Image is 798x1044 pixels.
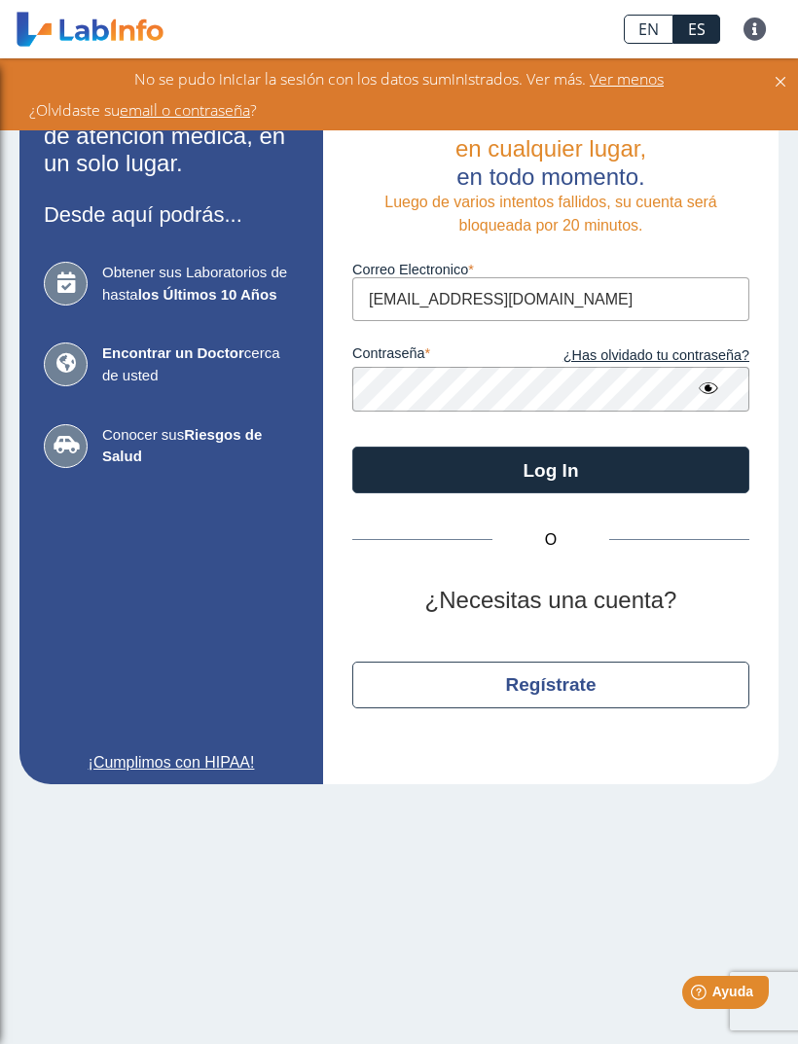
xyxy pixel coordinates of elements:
[352,447,749,493] button: Log In
[138,286,277,303] b: los Últimos 10 Años
[625,968,777,1023] iframe: Help widget launcher
[384,194,716,234] span: Luego de varios intentos fallidos, su cuenta será bloqueada por 20 minutos.
[102,262,299,306] span: Obtener sus Laboratorios de hasta
[456,163,644,190] span: en todo momento.
[120,99,250,121] a: email o contraseña
[352,587,749,615] h2: ¿Necesitas una cuenta?
[352,345,551,367] label: contraseña
[352,662,749,708] button: Regístrate
[551,345,749,367] a: ¿Has olvidado tu contraseña?
[673,15,720,44] a: ES
[102,424,299,468] span: Conocer sus
[44,202,299,227] h3: Desde aquí podrás...
[586,68,664,90] span: Ver menos
[102,342,299,386] span: cerca de usted
[29,99,257,121] span: ¿Olvidaste su ?
[492,528,609,552] span: O
[624,15,673,44] a: EN
[44,751,299,774] a: ¡Cumplimos con HIPAA!
[102,344,244,361] b: Encontrar un Doctor
[134,68,586,90] span: No se pudo iniciar la sesión con los datos suministrados. Ver más.
[44,94,299,178] h2: Todas sus necesidades de atención médica, en un solo lugar.
[455,135,646,162] span: en cualquier lugar,
[352,262,749,277] label: Correo Electronico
